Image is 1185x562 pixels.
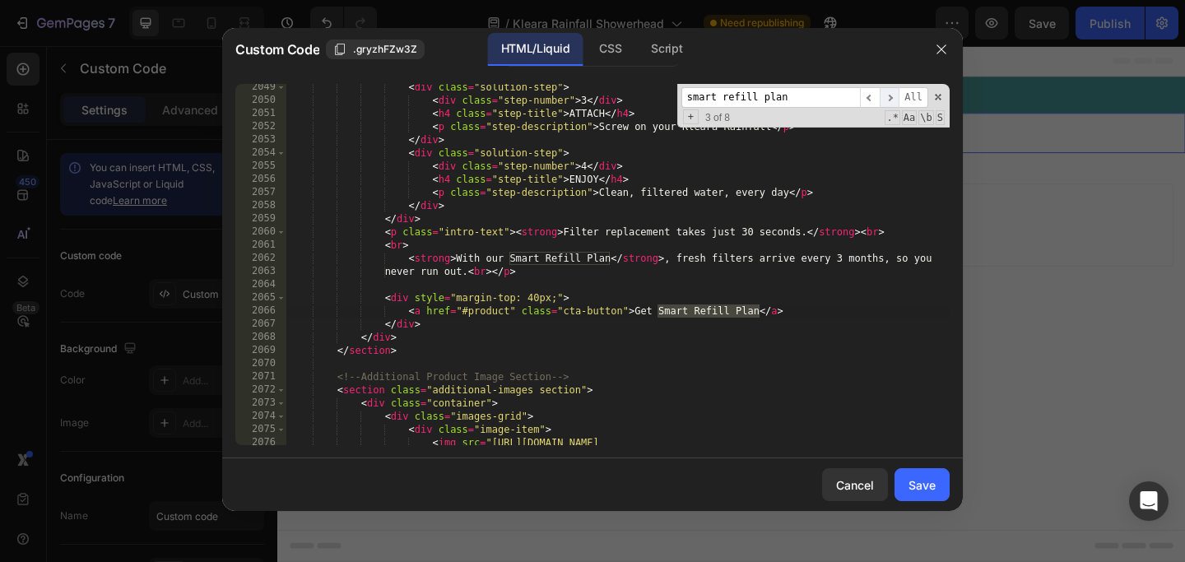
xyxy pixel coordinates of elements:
[908,476,936,494] div: Save
[235,146,286,160] div: 2054
[326,39,425,59] button: .gryzhFZw3Z
[235,133,286,146] div: 2053
[235,252,286,265] div: 2062
[235,39,319,59] span: Custom Code
[235,212,286,225] div: 2059
[860,87,880,108] span: ​
[235,436,286,462] div: 2076
[235,120,286,133] div: 2052
[235,225,286,239] div: 2060
[899,87,928,108] span: Alt-Enter
[235,291,286,304] div: 2065
[317,177,416,194] div: Choose templates
[880,87,899,108] span: ​
[235,410,286,423] div: 2074
[309,197,421,212] span: inspired by CRO experts
[235,331,286,344] div: 2068
[235,186,286,199] div: 2057
[586,33,634,66] div: CSS
[446,177,532,194] div: Generate layout
[895,468,950,501] button: Save
[566,177,667,194] div: Add blank section
[235,383,286,397] div: 2072
[235,160,286,173] div: 2055
[638,33,695,66] div: Script
[235,107,286,120] div: 2051
[699,111,737,124] span: 3 of 8
[1129,481,1169,521] div: Open Intercom Messenger
[235,344,286,357] div: 2069
[353,42,417,57] span: .gryzhFZw3Z
[455,141,533,158] span: Add section
[836,476,874,494] div: Cancel
[460,44,527,63] img: gempages_572648250075514080-8ea4b3ff-534e-4bf1-aacb-3e87d1995409.png
[235,278,286,291] div: 2064
[918,110,933,125] span: Whole Word Search
[235,94,286,107] div: 2050
[936,110,945,125] span: Search In Selection
[235,423,286,436] div: 2075
[683,109,699,124] span: Toggle Replace mode
[235,265,286,278] div: 2063
[885,110,899,125] span: RegExp Search
[681,87,860,108] input: Search for
[235,199,286,212] div: 2058
[21,50,91,65] div: Custom Code
[235,357,286,370] div: 2070
[235,239,286,252] div: 2061
[488,33,583,66] div: HTML/Liquid
[235,318,286,331] div: 2067
[235,173,286,186] div: 2056
[235,397,286,410] div: 2073
[902,110,917,125] span: CaseSensitive Search
[235,81,286,94] div: 2049
[444,197,532,212] span: from URL or image
[822,468,888,501] button: Cancel
[554,197,676,212] span: then drag & drop elements
[235,370,286,383] div: 2071
[235,304,286,318] div: 2066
